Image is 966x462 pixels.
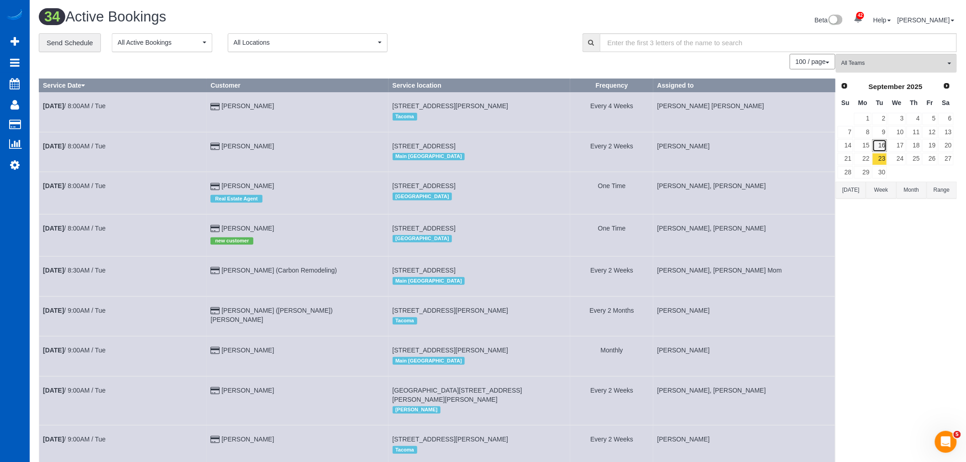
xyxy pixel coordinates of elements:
[927,182,957,199] button: Range
[43,346,105,354] a: [DATE]/ 9:00AM / Tue
[43,225,105,232] a: [DATE]/ 8:00AM / Tue
[210,143,220,150] i: Credit Card Payment
[43,387,64,394] b: [DATE]
[5,9,24,22] a: Automaid Logo
[393,142,456,150] span: [STREET_ADDRESS]
[849,9,867,29] a: 42
[570,214,653,256] td: Frequency
[854,139,871,152] a: 15
[207,132,388,172] td: Customer
[43,102,64,110] b: [DATE]
[393,404,567,416] div: Location
[388,376,570,425] td: Service location
[39,92,207,132] td: Schedule date
[388,79,570,92] th: Service location
[876,99,883,106] span: Tuesday
[393,275,567,287] div: Location
[923,126,938,138] a: 12
[393,193,452,200] span: [GEOGRAPHIC_DATA]
[838,126,853,138] a: 7
[910,99,918,106] span: Thursday
[841,99,850,106] span: Sunday
[210,308,220,314] i: Credit Card Payment
[790,54,835,69] nav: Pagination navigation
[393,444,567,456] div: Location
[393,151,567,163] div: Location
[841,59,945,67] span: All Teams
[118,38,200,47] span: All Active Bookings
[393,233,567,245] div: Location
[898,16,955,24] a: [PERSON_NAME]
[393,446,417,453] span: Tacoma
[207,214,388,256] td: Customer
[43,142,105,150] a: [DATE]/ 8:00AM / Tue
[907,113,922,125] a: 4
[866,182,896,199] button: Week
[388,257,570,296] td: Service location
[854,153,871,165] a: 22
[393,355,567,367] div: Location
[221,267,337,274] a: [PERSON_NAME] (Carbon Remodeling)
[923,139,938,152] a: 19
[838,80,851,93] a: Prev
[873,16,891,24] a: Help
[653,92,835,132] td: Assigned to
[210,347,220,354] i: Credit Card Payment
[790,54,835,69] button: 100 / page
[892,99,902,106] span: Wednesday
[942,99,950,106] span: Saturday
[907,126,922,138] a: 11
[869,83,905,90] span: September
[388,172,570,214] td: Service location
[570,336,653,376] td: Frequency
[854,113,871,125] a: 1
[570,79,653,92] th: Frequency
[570,296,653,336] td: Frequency
[112,33,212,52] button: All Active Bookings
[888,126,905,138] a: 10
[221,346,274,354] a: [PERSON_NAME]
[228,33,388,52] button: All Locations
[897,182,927,199] button: Month
[39,8,65,25] span: 34
[393,182,456,189] span: [STREET_ADDRESS]
[854,166,871,178] a: 29
[940,80,953,93] a: Next
[207,257,388,296] td: Customer
[39,79,207,92] th: Service Date
[393,307,509,314] span: [STREET_ADDRESS][PERSON_NAME]
[39,172,207,214] td: Schedule date
[43,267,64,274] b: [DATE]
[43,182,64,189] b: [DATE]
[43,102,105,110] a: [DATE]/ 8:00AM / Tue
[43,267,105,274] a: [DATE]/ 8:30AM / Tue
[393,113,417,120] span: Tacoma
[43,225,64,232] b: [DATE]
[210,436,220,443] i: Credit Card Payment
[836,54,957,73] button: All Teams
[393,190,567,202] div: Location
[570,172,653,214] td: Frequency
[43,142,64,150] b: [DATE]
[207,336,388,376] td: Customer
[653,336,835,376] td: Assigned to
[838,139,853,152] a: 14
[39,132,207,172] td: Schedule date
[872,139,887,152] a: 16
[838,153,853,165] a: 21
[39,336,207,376] td: Schedule date
[210,184,220,190] i: Credit Card Payment
[39,376,207,425] td: Schedule date
[653,132,835,172] td: Assigned to
[210,307,332,323] a: [PERSON_NAME] ([PERSON_NAME]) [PERSON_NAME]
[221,102,274,110] a: [PERSON_NAME]
[393,267,456,274] span: [STREET_ADDRESS]
[954,431,961,438] span: 5
[207,172,388,214] td: Customer
[570,92,653,132] td: Frequency
[907,153,922,165] a: 25
[393,357,465,364] span: Main [GEOGRAPHIC_DATA]
[43,436,64,443] b: [DATE]
[39,296,207,336] td: Schedule date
